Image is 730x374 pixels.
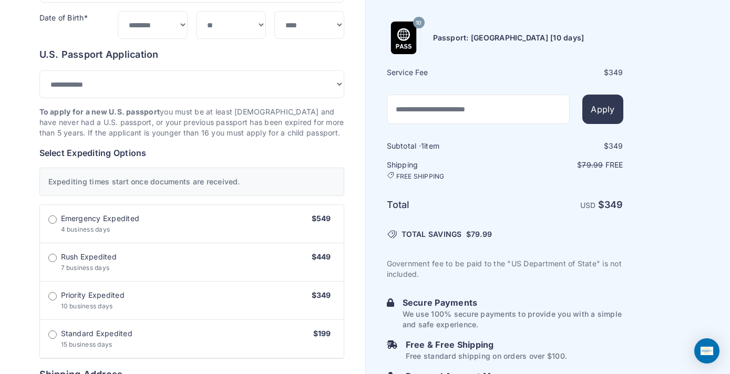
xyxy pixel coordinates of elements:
[312,214,331,223] span: $549
[61,302,113,310] span: 10 business days
[605,160,623,169] span: Free
[582,95,623,124] button: Apply
[39,47,344,62] h6: U.S. Passport Application
[312,252,331,261] span: $449
[609,141,623,150] span: 349
[403,296,623,309] h6: Secure Payments
[387,160,504,181] h6: Shipping
[506,67,623,78] div: $
[506,160,623,170] p: $
[598,199,623,210] strong: $
[312,290,331,299] span: $349
[61,328,132,339] span: Standard Expedited
[506,141,623,151] div: $
[580,201,596,210] span: USD
[406,338,567,351] h6: Free & Free Shipping
[466,229,492,240] span: $
[387,198,504,212] h6: Total
[604,199,623,210] span: 349
[39,147,344,159] h6: Select Expediting Options
[433,33,584,43] h6: Passport: [GEOGRAPHIC_DATA] [10 days]
[582,160,603,169] span: 79.99
[406,351,567,361] p: Free standard shipping on orders over $100.
[387,67,504,78] h6: Service Fee
[61,264,110,272] span: 7 business days
[403,309,623,330] p: We use 100% secure payments to provide you with a simple and safe experience.
[471,230,492,238] span: 79.99
[421,141,424,150] span: 1
[39,107,160,116] strong: To apply for a new U.S. passport
[39,107,344,138] p: you must be at least [DEMOGRAPHIC_DATA] and have never had a U.S. passport, or your previous pass...
[387,141,504,151] h6: Subtotal · item
[61,213,140,224] span: Emergency Expedited
[387,258,623,279] p: Government fee to be paid to the "US Department of State" is not included.
[694,338,719,363] div: Open Intercom Messenger
[313,329,331,338] span: $199
[609,68,623,77] span: 349
[387,22,420,54] img: Product Name
[402,229,462,240] span: TOTAL SAVINGS
[39,168,344,196] div: Expediting times start once documents are received.
[416,16,421,29] span: 10
[61,252,117,262] span: Rush Expedited
[61,290,125,300] span: Priority Expedited
[61,225,110,233] span: 4 business days
[61,340,112,348] span: 15 business days
[39,13,88,22] label: Date of Birth*
[396,172,445,181] span: FREE SHIPPING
